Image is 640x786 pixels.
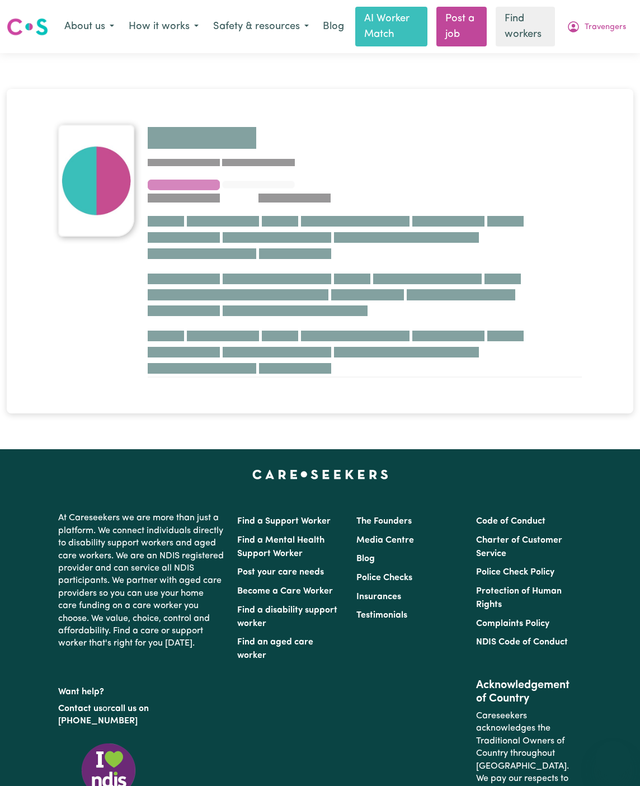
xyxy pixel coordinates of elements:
a: Find an aged care worker [237,638,313,660]
button: How it works [121,15,206,39]
a: Careseekers home page [252,469,388,478]
button: My Account [559,15,633,39]
a: Become a Care Worker [237,587,333,596]
a: Protection of Human Rights [476,587,562,609]
p: or [58,698,224,732]
a: The Founders [356,517,412,526]
p: Want help? [58,681,224,698]
a: Police Check Policy [476,568,554,577]
a: Blog [316,15,351,39]
a: Post a job [436,7,487,46]
a: AI Worker Match [355,7,427,46]
a: Find a disability support worker [237,606,337,628]
a: Blog [356,554,375,563]
h2: Acknowledgement of Country [476,679,582,705]
a: Police Checks [356,573,412,582]
a: Post your care needs [237,568,324,577]
a: Find a Mental Health Support Worker [237,536,324,558]
a: Testimonials [356,611,407,620]
a: Charter of Customer Service [476,536,562,558]
a: Find a Support Worker [237,517,331,526]
button: Safety & resources [206,15,316,39]
a: Complaints Policy [476,619,549,628]
a: NDIS Code of Conduct [476,638,568,647]
a: Media Centre [356,536,414,545]
p: At Careseekers we are more than just a platform. We connect individuals directly to disability su... [58,507,224,654]
iframe: Button to launch messaging window [595,741,631,777]
a: Find workers [496,7,555,46]
a: Contact us [58,704,102,713]
a: Code of Conduct [476,517,545,526]
span: Travengers [585,21,626,34]
button: About us [57,15,121,39]
img: Careseekers logo [7,17,48,37]
a: Careseekers logo [7,14,48,40]
a: Insurances [356,592,401,601]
